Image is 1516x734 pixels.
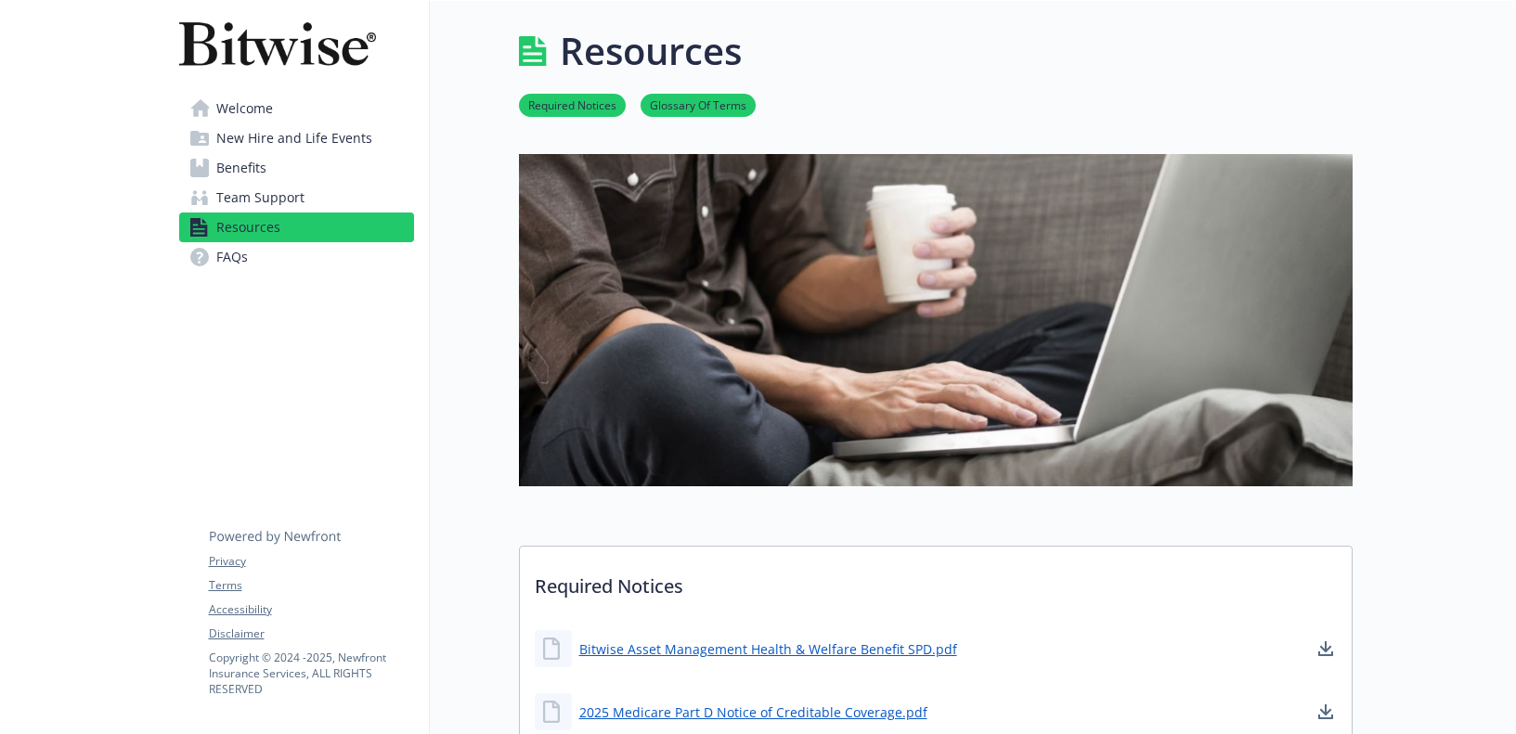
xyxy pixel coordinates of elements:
[520,547,1352,615] p: Required Notices
[216,94,273,123] span: Welcome
[579,702,927,722] a: 2025 Medicare Part D Notice of Creditable Coverage.pdf
[519,96,626,113] a: Required Notices
[179,94,414,123] a: Welcome
[579,639,957,659] a: Bitwise Asset Management Health & Welfare Benefit SPD.pdf
[216,242,248,272] span: FAQs
[216,212,280,242] span: Resources
[209,553,413,570] a: Privacy
[179,242,414,272] a: FAQs
[209,625,413,642] a: Disclaimer
[209,577,413,594] a: Terms
[216,183,304,212] span: Team Support
[560,23,742,79] h1: Resources
[179,123,414,153] a: New Hire and Life Events
[216,153,266,183] span: Benefits
[641,96,756,113] a: Glossary Of Terms
[209,601,413,618] a: Accessibility
[179,212,414,242] a: Resources
[179,183,414,212] a: Team Support
[519,154,1353,486] img: resources page banner
[179,153,414,183] a: Benefits
[1315,637,1337,660] a: download document
[1315,701,1337,723] a: download document
[209,650,413,697] p: Copyright © 2024 - 2025 , Newfront Insurance Services, ALL RIGHTS RESERVED
[216,123,372,153] span: New Hire and Life Events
